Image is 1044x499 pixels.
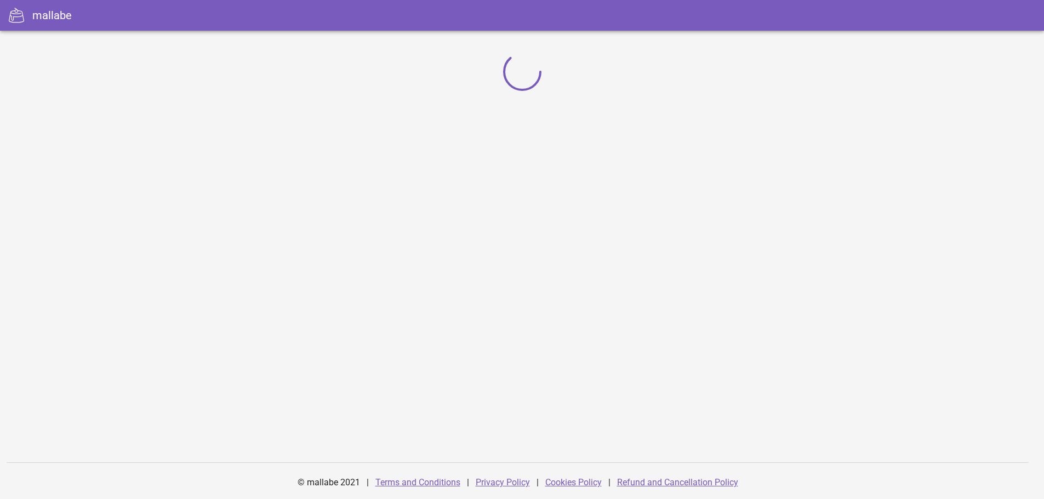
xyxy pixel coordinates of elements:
[545,477,602,487] a: Cookies Policy
[617,477,738,487] a: Refund and Cancellation Policy
[537,469,539,496] div: |
[375,477,460,487] a: Terms and Conditions
[608,469,611,496] div: |
[367,469,369,496] div: |
[467,469,469,496] div: |
[291,469,367,496] div: © mallabe 2021
[476,477,530,487] a: Privacy Policy
[32,7,72,24] div: mallabe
